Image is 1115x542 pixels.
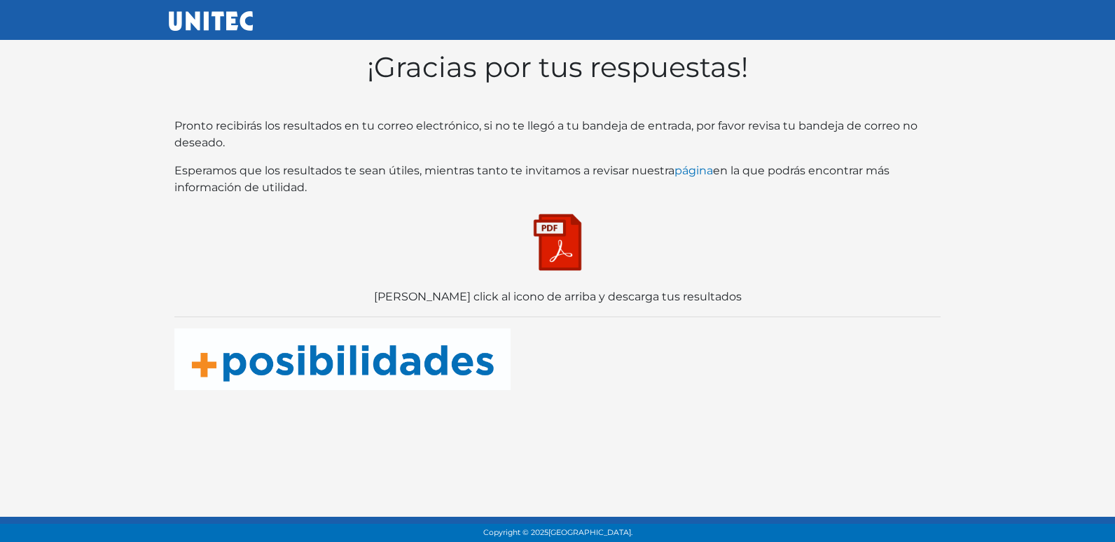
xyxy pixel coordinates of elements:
[174,119,479,132] bold: Pronto recibirás los resultados en tu correo electrónico
[174,50,941,84] h1: ¡Gracias por tus respuestas!
[169,11,253,31] img: UNITEC
[174,289,941,305] p: [PERSON_NAME] click al icono de arriba y descarga tus resultados
[522,207,593,277] img: Descarga tus resultados
[174,328,511,390] img: posibilidades naranja
[548,528,632,537] span: [GEOGRAPHIC_DATA].
[174,162,941,196] p: Esperamos que los resultados te sean útiles, mientras tanto te invitamos a revisar nuestra en la ...
[174,118,941,151] p: , si no te llegó a tu bandeja de entrada, por favor revisa tu bandeja de correo no deseado.
[674,164,713,177] a: página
